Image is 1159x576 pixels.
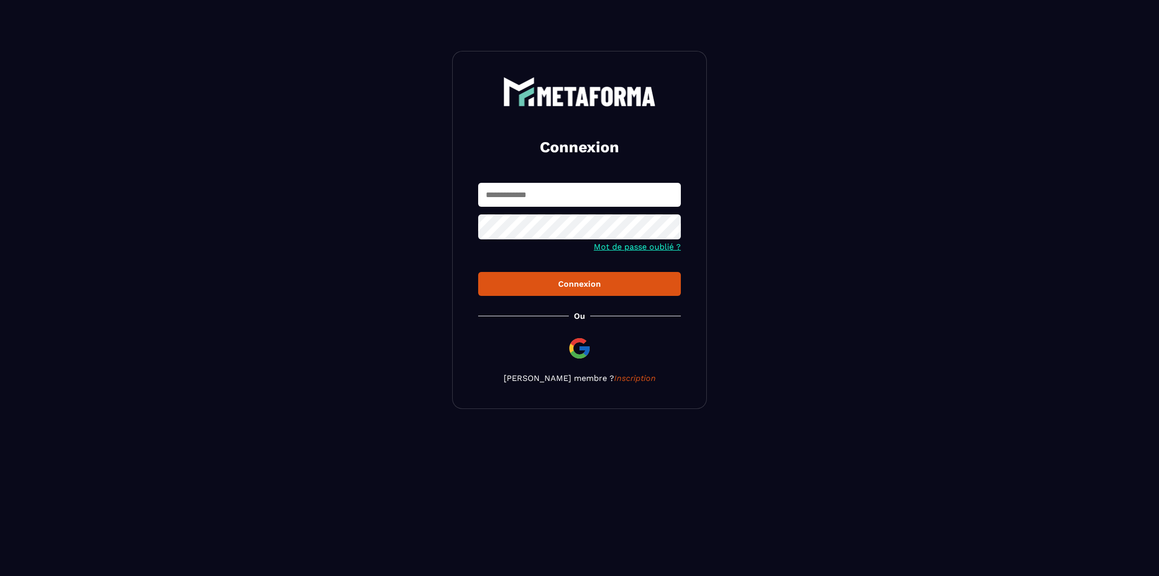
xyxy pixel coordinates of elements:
a: Mot de passe oublié ? [594,242,681,252]
p: [PERSON_NAME] membre ? [478,373,681,383]
p: Ou [574,311,585,321]
a: logo [478,77,681,106]
img: logo [503,77,656,106]
h2: Connexion [490,137,669,157]
a: Inscription [614,373,656,383]
button: Connexion [478,272,681,296]
div: Connexion [486,279,673,289]
img: google [567,336,592,361]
